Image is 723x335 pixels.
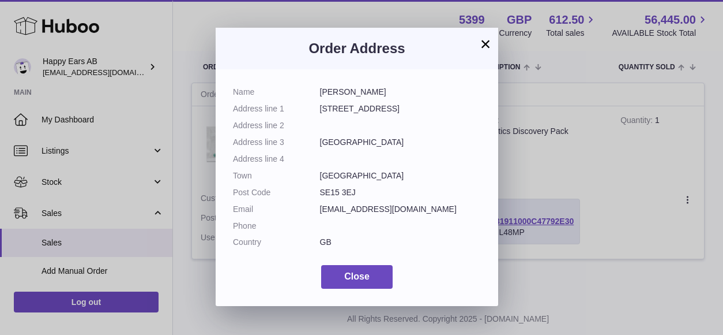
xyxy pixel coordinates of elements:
dt: Address line 3 [233,137,320,148]
dt: Email [233,204,320,215]
dt: Address line 4 [233,154,320,165]
h3: Order Address [233,39,481,58]
dt: Phone [233,221,320,232]
dd: GB [320,237,481,248]
dt: Town [233,170,320,181]
span: Close [344,271,370,281]
dd: [EMAIL_ADDRESS][DOMAIN_NAME] [320,204,481,215]
dd: [STREET_ADDRESS] [320,103,481,114]
dd: [GEOGRAPHIC_DATA] [320,137,481,148]
dt: Post Code [233,187,320,198]
dd: [PERSON_NAME] [320,87,481,98]
button: Close [321,265,393,289]
dt: Address line 1 [233,103,320,114]
dd: [GEOGRAPHIC_DATA] [320,170,481,181]
button: × [479,37,492,51]
dd: SE15 3EJ [320,187,481,198]
dt: Name [233,87,320,98]
dt: Address line 2 [233,120,320,131]
dt: Country [233,237,320,248]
